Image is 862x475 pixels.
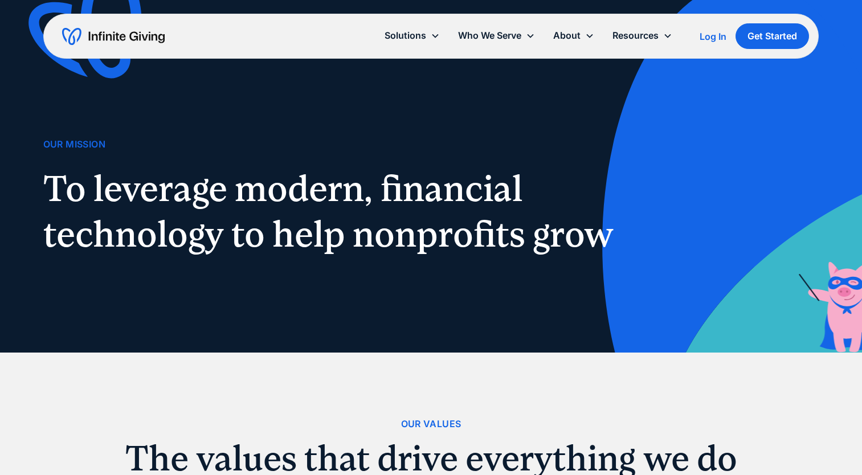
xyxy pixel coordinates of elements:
[401,416,461,432] div: Our Values
[385,28,426,43] div: Solutions
[612,28,659,43] div: Resources
[700,30,726,43] a: Log In
[736,23,809,49] a: Get Started
[375,23,449,48] div: Solutions
[449,23,544,48] div: Who We Serve
[43,166,627,257] h1: To leverage modern, financial technology to help nonprofits grow
[700,32,726,41] div: Log In
[553,28,581,43] div: About
[603,23,681,48] div: Resources
[544,23,603,48] div: About
[43,137,105,152] div: Our Mission
[458,28,521,43] div: Who We Serve
[62,27,165,46] a: home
